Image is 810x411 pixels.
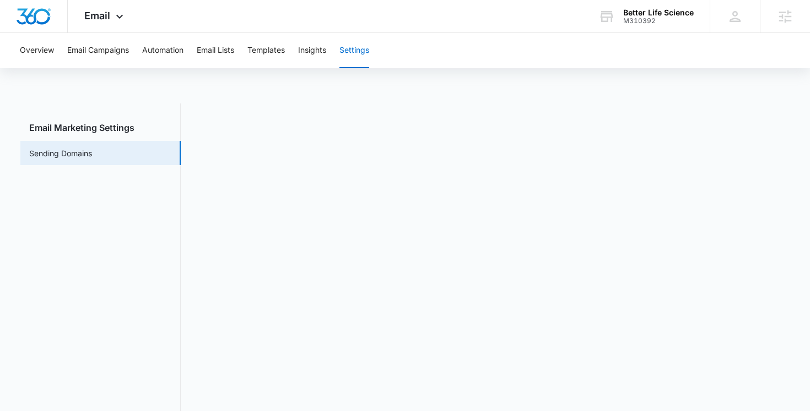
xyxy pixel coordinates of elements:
button: Insights [298,33,326,68]
span: Email [84,10,110,21]
button: Overview [20,33,54,68]
a: Sending Domains [29,147,92,159]
button: Email Campaigns [67,33,129,68]
div: account name [623,8,694,17]
div: account id [623,17,694,25]
button: Settings [339,33,369,68]
button: Email Lists [197,33,234,68]
button: Templates [247,33,285,68]
h3: Email Marketing Settings [20,121,181,134]
button: Automation [142,33,183,68]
